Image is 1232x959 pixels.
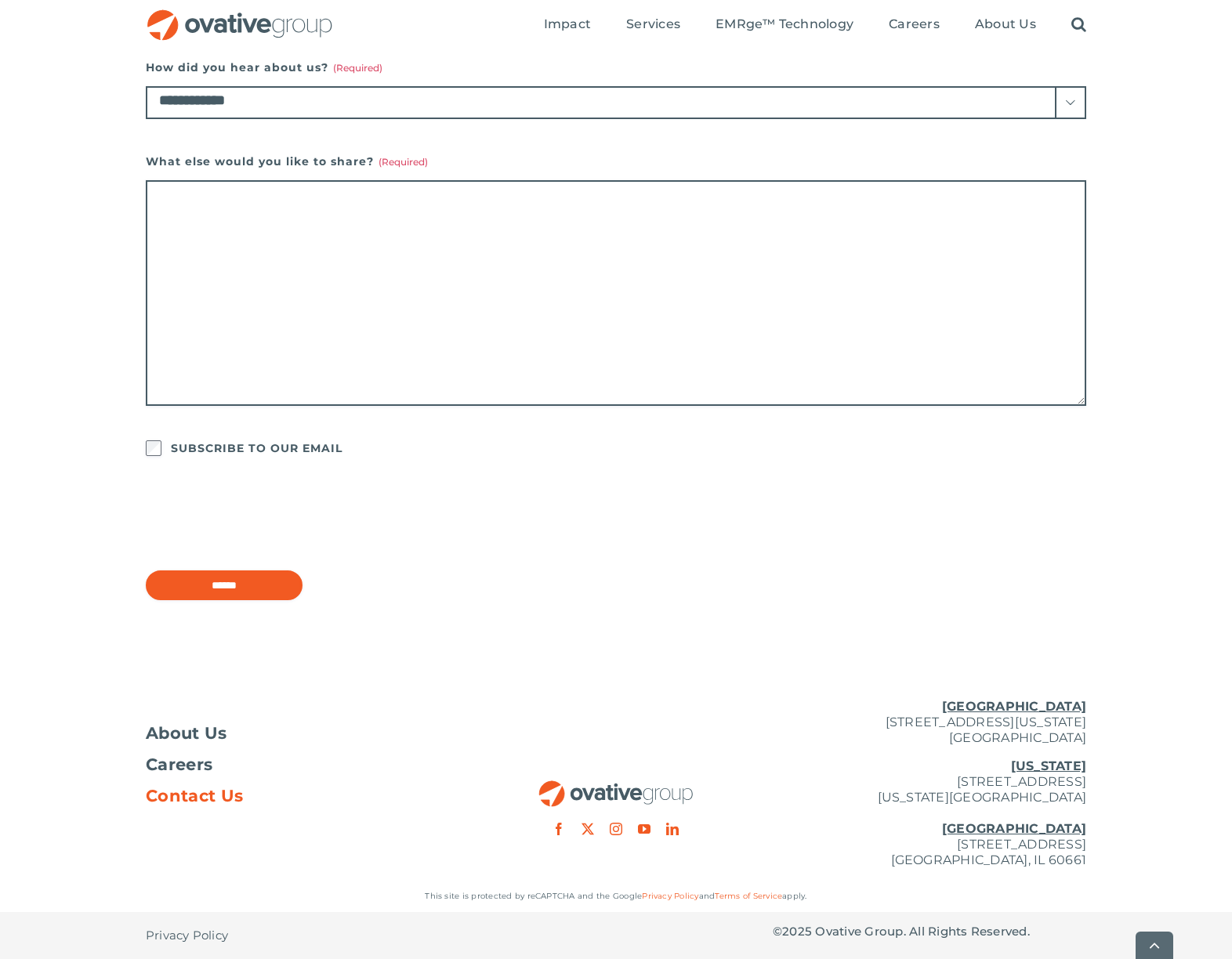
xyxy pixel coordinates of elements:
span: (Required) [333,62,382,74]
a: youtube [638,823,650,835]
a: Search [1071,16,1086,34]
p: This site is protected by reCAPTCHA and the Google and apply. [146,888,1086,904]
span: Contact Us [146,788,243,804]
a: EMRge™ Technology [716,16,853,34]
u: [US_STATE] [1011,758,1086,773]
a: Services [626,16,680,34]
span: Impact [544,16,591,32]
span: Careers [889,16,940,32]
span: Privacy Policy [146,928,228,943]
span: About Us [146,726,227,741]
nav: Footer - Privacy Policy [146,912,459,959]
a: OG_Full_horizontal_RGB [146,8,334,23]
span: Careers [146,757,212,773]
a: instagram [610,823,622,835]
label: SUBSCRIBE TO OUR EMAIL [171,437,342,459]
a: Impact [544,16,591,34]
a: linkedin [666,823,679,835]
a: Careers [889,16,940,34]
a: facebook [553,823,565,835]
p: © Ovative Group. All Rights Reserved. [773,924,1086,939]
a: About Us [146,726,459,741]
a: Careers [146,757,459,773]
span: 2025 [782,924,812,939]
label: What else would you like to share? [146,150,1086,172]
p: [STREET_ADDRESS][US_STATE] [GEOGRAPHIC_DATA] [773,699,1086,746]
u: [GEOGRAPHIC_DATA] [942,699,1086,714]
a: Privacy Policy [146,912,228,959]
a: About Us [975,16,1036,34]
label: How did you hear about us? [146,56,1086,78]
a: OG_Full_horizontal_RGB [538,779,694,794]
u: [GEOGRAPHIC_DATA] [942,821,1086,836]
span: EMRge™ Technology [716,16,853,32]
a: Privacy Policy [642,891,698,901]
iframe: reCAPTCHA [146,490,384,552]
span: (Required) [379,156,428,168]
a: twitter [582,823,594,835]
span: Services [626,16,680,32]
span: About Us [975,16,1036,32]
p: [STREET_ADDRESS] [US_STATE][GEOGRAPHIC_DATA] [STREET_ADDRESS] [GEOGRAPHIC_DATA], IL 60661 [773,758,1086,868]
nav: Footer Menu [146,726,459,804]
a: Contact Us [146,788,459,804]
a: Terms of Service [715,891,782,901]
